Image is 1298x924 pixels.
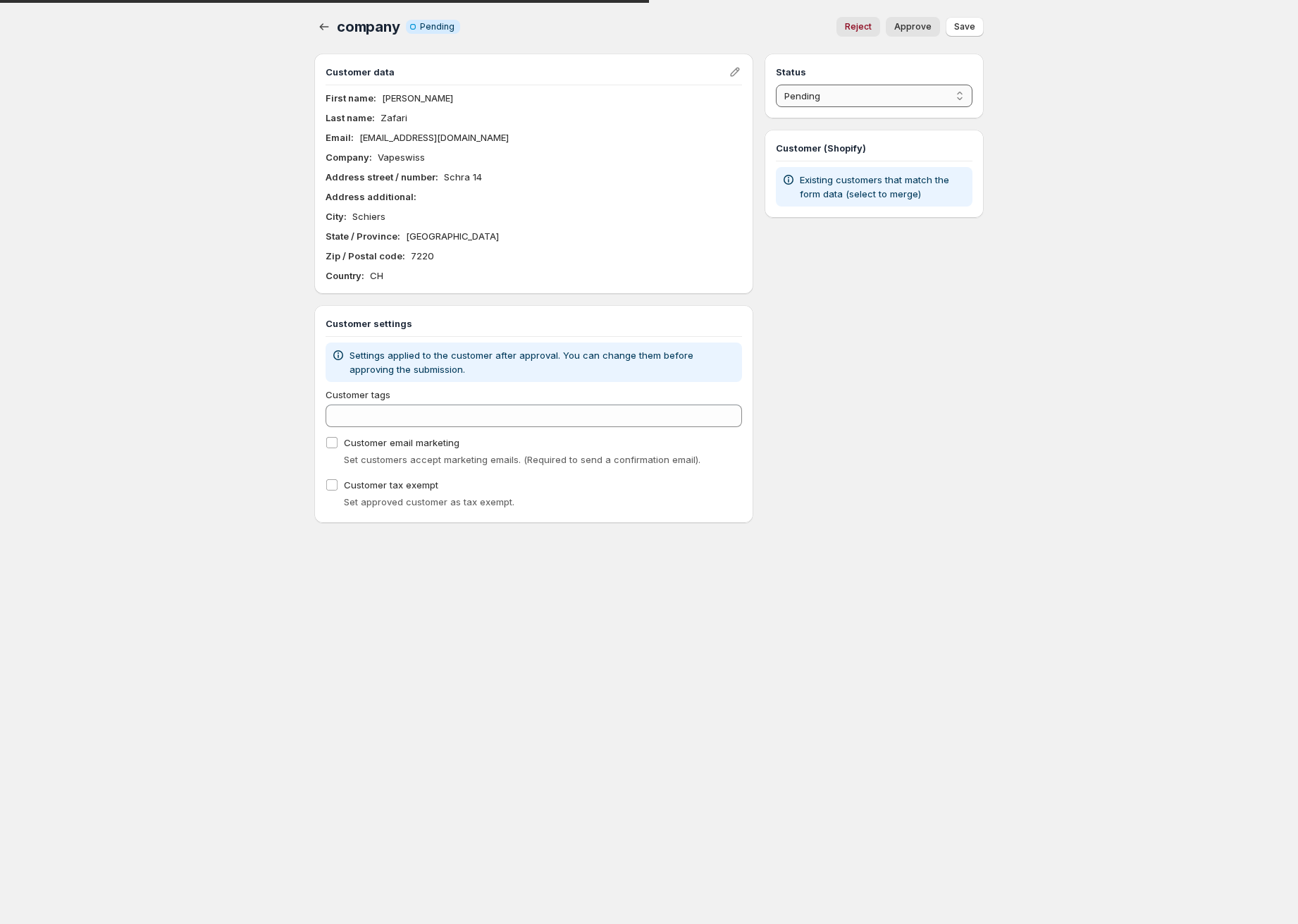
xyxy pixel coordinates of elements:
button: Reject [836,17,880,37]
span: Approve [894,21,932,32]
span: Customer tags [326,389,390,400]
span: Customer email marketing [344,437,459,448]
button: Edit [725,62,745,82]
span: company [337,18,400,35]
b: Last name : [326,112,375,123]
b: State / Province : [326,230,400,242]
span: Pending [420,21,455,32]
p: Zafari [381,111,407,125]
b: Address street / number : [326,171,438,183]
p: Schiers [352,209,385,223]
p: CH [370,269,383,283]
p: [PERSON_NAME] [382,91,453,105]
b: City : [326,211,347,222]
p: [GEOGRAPHIC_DATA] [406,229,499,243]
span: Customer tax exempt [344,479,438,491]
span: Save [954,21,975,32]
span: Set approved customer as tax exempt. [344,496,514,507]
button: Save [946,17,984,37]
p: Schra 14 [444,170,482,184]
b: Email : [326,132,354,143]
p: Settings applied to the customer after approval. You can change them before approving the submiss... [350,348,736,376]
b: Address additional : [326,191,416,202]
p: [EMAIL_ADDRESS][DOMAIN_NAME] [359,130,509,144]
p: Existing customers that match the form data (select to merge) [800,173,967,201]
h3: Status [776,65,972,79]
h3: Customer data [326,65,728,79]
b: Company : [326,152,372,163]
b: Zip / Postal code : [326,250,405,261]
h3: Customer settings [326,316,742,331]
p: Vapeswiss [378,150,425,164]
p: 7220 [411,249,434,263]
b: First name : [326,92,376,104]
b: Country : [326,270,364,281]
h3: Customer (Shopify) [776,141,972,155]
button: Approve [886,17,940,37]
span: Set customers accept marketing emails. (Required to send a confirmation email). [344,454,700,465]
span: Reject [845,21,872,32]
